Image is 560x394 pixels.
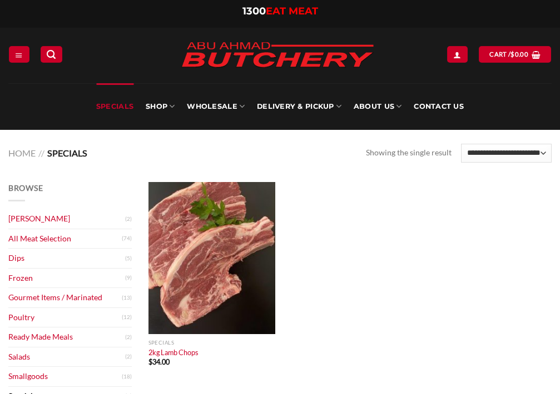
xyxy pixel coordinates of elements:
[8,308,122,327] a: Poultry
[447,46,467,62] a: Login
[9,46,29,62] a: Menu
[125,329,132,346] span: (2)
[8,148,36,158] a: Home
[125,270,132,286] span: (9)
[414,83,464,130] a: Contact Us
[511,50,528,58] bdi: 0.00
[8,249,125,268] a: Dips
[8,183,43,193] span: Browse
[148,357,152,366] span: $
[122,290,132,306] span: (13)
[242,5,266,17] span: 1300
[242,5,318,17] a: 1300EAT MEAT
[354,83,402,130] a: About Us
[148,357,170,366] bdi: 34.00
[122,309,132,326] span: (12)
[148,348,199,357] a: 2kg Lamb Chops
[8,327,125,347] a: Ready Made Meals
[172,34,383,77] img: Abu Ahmad Butchery
[479,46,551,62] a: Cart /$0.00
[96,83,133,130] a: Specials
[125,250,132,267] span: (5)
[187,83,245,130] a: Wholesale
[8,229,122,249] a: All Meat Selection
[8,347,125,367] a: Salads
[511,49,514,59] span: $
[257,83,341,130] a: Delivery & Pickup
[8,367,122,386] a: Smallgoods
[266,5,318,17] span: EAT MEAT
[125,348,132,365] span: (2)
[146,83,175,130] a: SHOP
[148,340,276,346] p: Specials
[8,288,122,307] a: Gourmet Items / Marinated
[489,49,528,59] span: Cart /
[366,147,452,159] p: Showing the single result
[148,182,276,334] img: Lamb_forequarter_Chops (per 1Kg)
[122,230,132,247] span: (74)
[8,269,125,288] a: Frozen
[125,211,132,228] span: (2)
[47,148,87,158] span: Specials
[148,182,276,334] a: 2kg Lamb Chops
[122,368,132,385] span: (18)
[38,148,44,158] span: //
[461,144,552,163] select: Shop order
[41,46,62,62] a: Search
[8,209,125,229] a: [PERSON_NAME]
